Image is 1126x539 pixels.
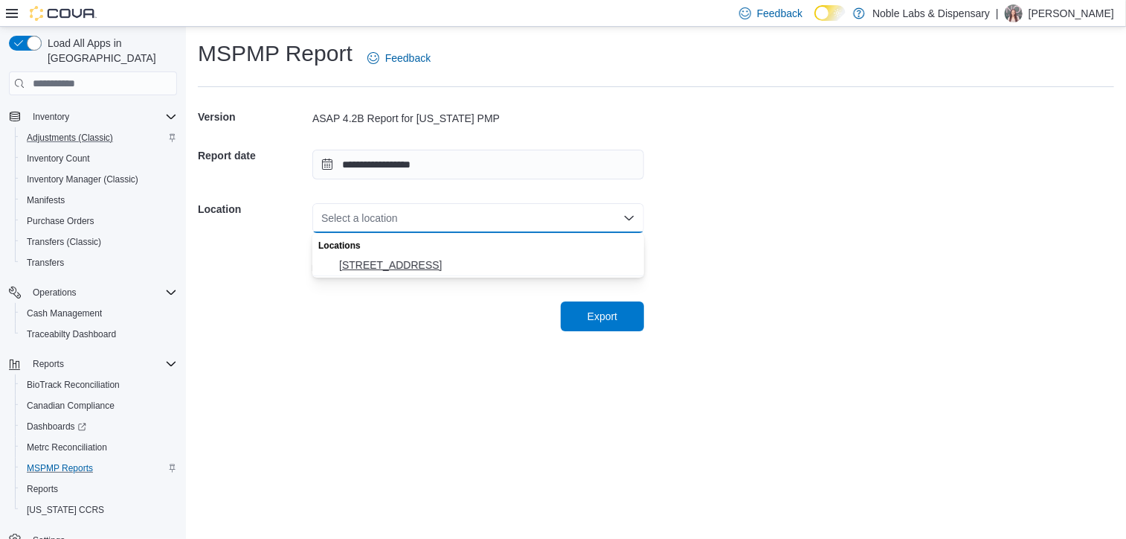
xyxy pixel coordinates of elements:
[15,190,183,211] button: Manifests
[15,169,183,190] button: Inventory Manager (Classic)
[21,501,177,519] span: Washington CCRS
[15,458,183,479] button: MSPMP Reports
[3,282,183,303] button: Operations
[42,36,177,66] span: Load All Apps in [GEOGRAPHIC_DATA]
[33,111,69,123] span: Inventory
[15,252,183,273] button: Transfers
[27,307,102,319] span: Cash Management
[27,257,64,269] span: Transfers
[21,459,177,477] span: MSPMP Reports
[21,233,107,251] a: Transfers (Classic)
[21,304,177,322] span: Cash Management
[15,479,183,500] button: Reports
[757,6,802,21] span: Feedback
[21,191,177,209] span: Manifests
[27,284,177,302] span: Operations
[15,148,183,169] button: Inventory Count
[27,108,75,126] button: Inventory
[21,438,113,456] a: Metrc Reconciliation
[27,355,177,373] span: Reports
[21,418,177,436] span: Dashboards
[1005,4,1023,22] div: Patricia Allen
[30,6,97,21] img: Cova
[21,480,177,498] span: Reports
[21,501,110,519] a: [US_STATE] CCRS
[27,284,83,302] button: Operations
[3,106,183,127] button: Inventory
[21,254,70,272] a: Transfers
[27,504,104,516] span: [US_STATE] CCRS
[312,233,644,276] div: Choose from the following options
[27,355,70,373] button: Reports
[312,111,644,126] div: ASAP 4.2B Report for [US_STATE] PMP
[21,212,100,230] a: Purchase Orders
[872,4,990,22] p: Noble Labs & Dispensary
[312,150,644,179] input: Press the down key to open a popover containing a calendar.
[15,437,183,458] button: Metrc Reconciliation
[21,376,177,394] span: BioTrack Reconciliation
[27,462,93,474] span: MSPMP Reports
[21,459,99,477] a: MSPMP Reports
[312,233,644,255] div: Locations
[27,379,120,391] span: BioTrack Reconciliation
[27,441,107,453] span: Metrc Reconciliation
[27,236,101,248] span: Transfers (Classic)
[1029,4,1114,22] p: [PERSON_NAME]
[15,324,183,345] button: Traceabilty Dashboard
[21,170,177,188] span: Inventory Manager (Classic)
[27,194,65,206] span: Manifests
[27,215,94,227] span: Purchase Orders
[21,150,96,168] a: Inventory Count
[15,211,183,232] button: Purchase Orders
[21,233,177,251] span: Transfers (Classic)
[27,421,86,433] span: Dashboards
[21,150,177,168] span: Inventory Count
[21,325,122,343] a: Traceabilty Dashboard
[814,5,846,21] input: Dark Mode
[21,397,177,415] span: Canadian Compliance
[15,416,183,437] a: Dashboards
[15,127,183,148] button: Adjustments (Classic)
[3,354,183,374] button: Reports
[15,374,183,395] button: BioTrack Reconciliation
[198,39,353,68] h1: MSPMP Report
[21,397,120,415] a: Canadian Compliance
[996,4,999,22] p: |
[27,132,113,144] span: Adjustments (Classic)
[21,191,71,209] a: Manifests
[561,302,644,331] button: Export
[198,194,309,224] h5: Location
[27,483,58,495] span: Reports
[623,212,635,224] button: Close list of options
[33,358,64,370] span: Reports
[21,129,177,147] span: Adjustments (Classic)
[321,209,323,227] input: Accessible screen reader label
[198,141,309,170] h5: Report date
[21,129,119,147] a: Adjustments (Classic)
[361,43,437,73] a: Feedback
[21,212,177,230] span: Purchase Orders
[27,173,138,185] span: Inventory Manager (Classic)
[198,102,309,132] h5: Version
[27,108,177,126] span: Inventory
[15,395,183,416] button: Canadian Compliance
[21,480,64,498] a: Reports
[21,304,108,322] a: Cash Management
[27,400,115,412] span: Canadian Compliance
[21,254,177,272] span: Transfers
[33,287,77,299] span: Operations
[21,325,177,343] span: Traceabilty Dashboard
[312,255,644,276] button: 241 Old HWY 98 E
[21,376,126,394] a: BioTrack Reconciliation
[15,500,183,520] button: [US_STATE] CCRS
[15,232,183,252] button: Transfers (Classic)
[21,418,92,436] a: Dashboards
[385,51,431,66] span: Feedback
[21,438,177,456] span: Metrc Reconciliation
[21,170,144,188] a: Inventory Manager (Classic)
[15,303,183,324] button: Cash Management
[339,258,635,272] span: [STREET_ADDRESS]
[588,309,617,324] span: Export
[27,328,116,340] span: Traceabilty Dashboard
